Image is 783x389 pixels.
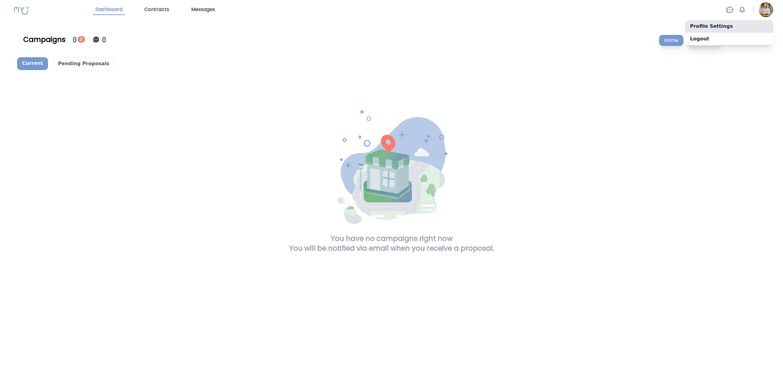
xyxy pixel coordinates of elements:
img: Notification [78,36,85,43]
a: Contracts [142,5,172,15]
img: Chat [726,6,733,13]
h1: You will be notified via email when you receive a proposal. [289,243,494,253]
div: 0 [102,34,107,45]
img: Notification [92,36,100,43]
img: Bell [738,6,746,13]
a: Dashboard [93,5,125,15]
p: Current [17,57,48,70]
p: Pending Proposals [53,57,115,70]
h1: You have no campaigns right now [331,234,453,243]
a: Profile Settings [685,20,773,32]
img: Profile [759,2,773,17]
a: Messages [189,5,217,15]
div: 0 [73,34,78,45]
div: Campaigns [23,35,65,44]
p: Logout [685,32,773,45]
img: You have no campaigns right now, you will be notified via email when you receive a proposal [316,80,467,234]
p: Home [659,35,683,46]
